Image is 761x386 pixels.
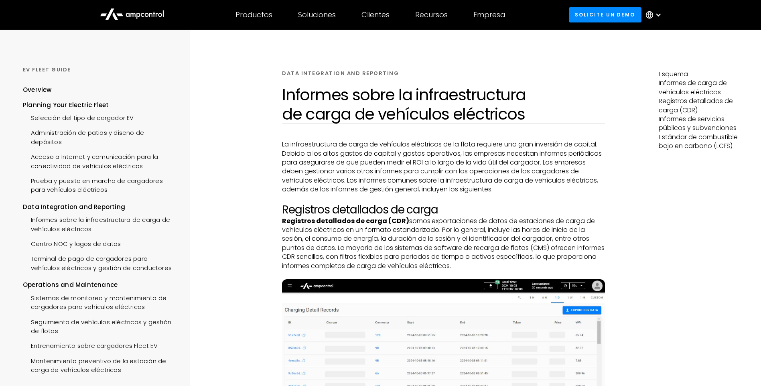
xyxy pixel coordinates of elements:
p: Esquema [659,70,738,79]
h2: Registros detallados de carga [282,203,605,217]
a: Solicite un demo [569,7,641,22]
div: Productos [235,10,272,19]
div: Overview [23,85,52,94]
a: Centro NOC y lagos de datos [23,236,121,250]
p: ‍ [282,194,605,203]
div: Recursos [415,10,448,19]
a: Seguimiento de vehículos eléctricos y gestión de flotas [23,314,175,338]
p: Registros detallados de carga (CDR) [659,97,738,115]
a: Entrenamiento sobre cargadores Fleet EV [23,337,158,352]
a: Overview [23,85,52,100]
p: Estándar de combustible bajo en carbono (LCFS) [659,133,738,151]
p: Informes de carga de vehículos eléctricos [659,79,738,97]
p: somos exportaciones de datos de estaciones de carga de vehículos eléctricos en un formato estanda... [282,217,605,270]
a: Administración de patios y diseño de depósitos [23,124,175,148]
a: Acceso a Internet y comunicación para la conectividad de vehículos eléctricos [23,148,175,173]
div: Planning Your Electric Fleet [23,101,175,110]
p: ‍ [282,270,605,279]
a: Informes sobre la infraestructura de carga de vehículos eléctricos [23,211,175,236]
p: Informes de servicios públicos y subvenciones [659,115,738,133]
div: Soluciones [298,10,336,19]
div: Clientes [361,10,390,19]
div: Ev Fleet GUIDE [23,66,175,73]
a: Prueba y puesta en marcha de cargadores para vehículos eléctricos [23,173,175,197]
div: Data Integration and Reporting [23,203,175,211]
a: Sistemas de monitoreo y mantenimiento de cargadores para vehículos eléctricos [23,290,175,314]
strong: Registros detallados de carga (CDR) [282,216,409,226]
div: Operations and Maintenance [23,280,175,289]
p: La infraestructura de carga de vehículos eléctricos de la flota requiere una gran inversión de ca... [282,140,605,194]
a: Terminal de pago de cargadores para vehículos eléctricos y gestión de conductores [23,250,175,274]
a: Mantenimiento preventivo de la estación de carga de vehículos eléctricos [23,353,175,377]
a: Selección del tipo de cargador EV [23,110,134,124]
div: Empresa [473,10,505,19]
h1: Informes sobre la infraestructura de carga de vehículos eléctricos [282,85,605,124]
div: Data Integration and Reporting [282,70,399,77]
